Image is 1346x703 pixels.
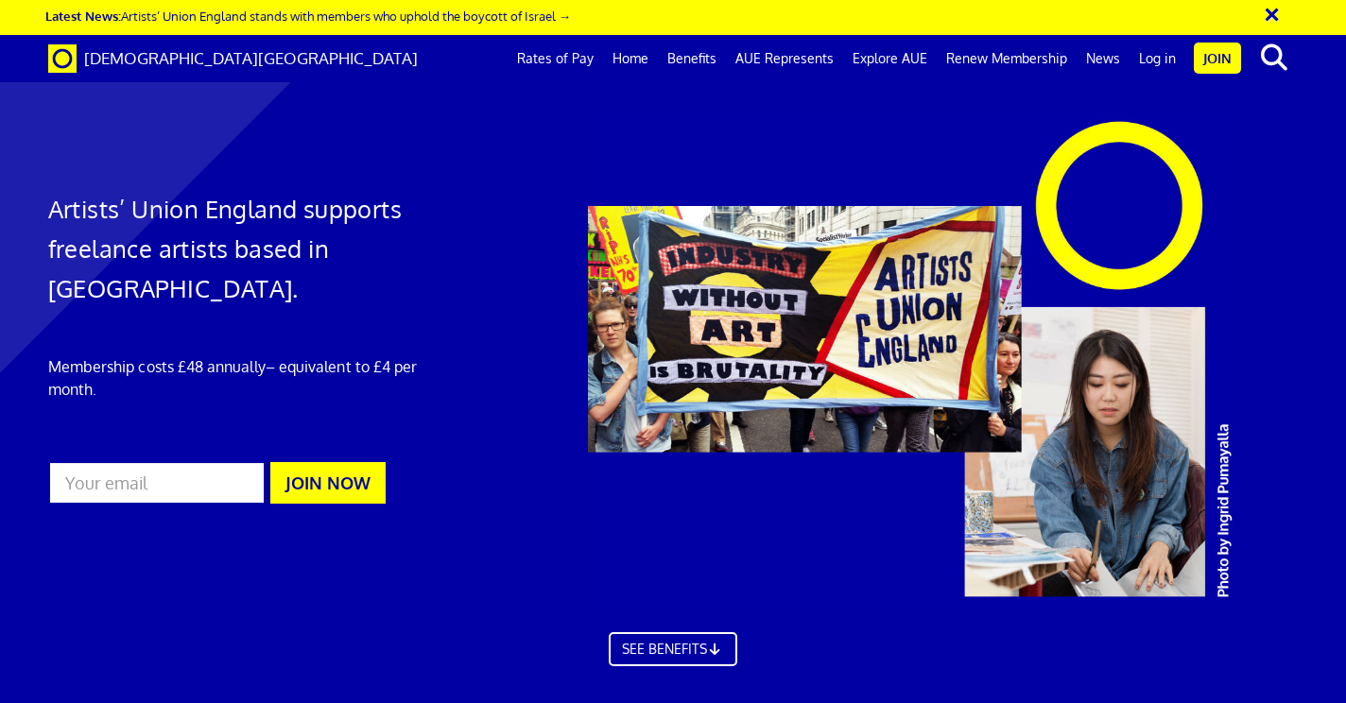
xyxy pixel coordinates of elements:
[45,8,121,24] strong: Latest News:
[1245,38,1303,77] button: search
[609,632,737,666] a: SEE BENEFITS
[48,461,267,505] input: Your email
[1194,43,1241,74] a: Join
[48,355,446,401] p: Membership costs £48 annually – equivalent to £4 per month.
[45,8,571,24] a: Latest News:Artists’ Union England stands with members who uphold the boycott of Israel →
[270,462,386,504] button: JOIN NOW
[34,35,432,82] a: Brand [DEMOGRAPHIC_DATA][GEOGRAPHIC_DATA]
[1077,35,1130,82] a: News
[84,48,418,68] span: [DEMOGRAPHIC_DATA][GEOGRAPHIC_DATA]
[726,35,843,82] a: AUE Represents
[843,35,937,82] a: Explore AUE
[1130,35,1185,82] a: Log in
[48,189,446,308] h1: Artists’ Union England supports freelance artists based in [GEOGRAPHIC_DATA].
[658,35,726,82] a: Benefits
[937,35,1077,82] a: Renew Membership
[603,35,658,82] a: Home
[508,35,603,82] a: Rates of Pay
